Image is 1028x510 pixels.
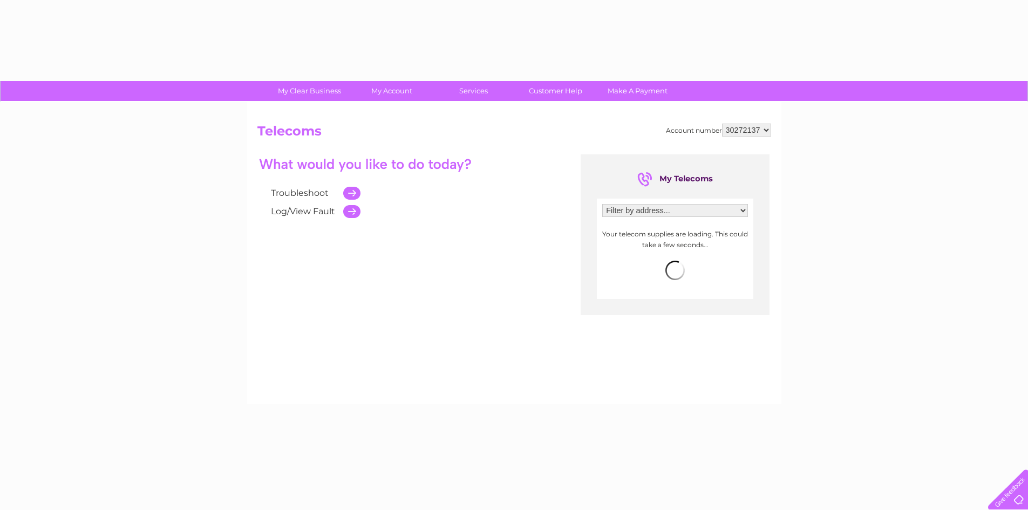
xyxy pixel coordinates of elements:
[265,81,354,101] a: My Clear Business
[347,81,436,101] a: My Account
[271,188,329,198] a: Troubleshoot
[602,229,748,249] p: Your telecom supplies are loading. This could take a few seconds...
[429,81,518,101] a: Services
[511,81,600,101] a: Customer Help
[666,124,771,137] div: Account number
[637,171,713,188] div: My Telecoms
[593,81,682,101] a: Make A Payment
[257,124,771,144] h2: Telecoms
[665,261,685,280] img: loading
[271,206,335,216] a: Log/View Fault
